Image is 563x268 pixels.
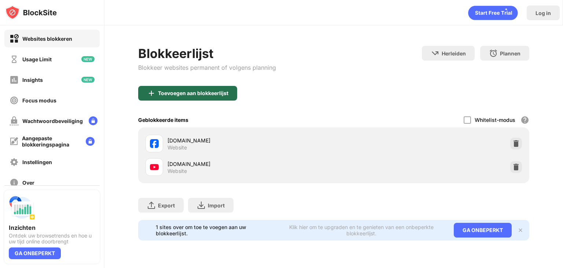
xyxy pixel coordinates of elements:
img: logo-blocksite.svg [5,5,57,20]
img: time-usage-off.svg [10,55,19,64]
div: Klik hier om te upgraden en te genieten van een onbeperkte blokkeerlijst. [278,224,445,236]
div: 1 sites over om toe te voegen aan uw blokkeerlijst. [156,224,273,236]
img: focus-off.svg [10,96,19,105]
div: Blokkeer websites permanent of volgens planning [138,64,276,71]
img: lock-menu.svg [89,116,97,125]
div: Website [168,168,187,174]
img: favicons [150,139,159,148]
img: insights-off.svg [10,75,19,84]
div: Inzichten [9,224,95,231]
div: GA ONBEPERKT [454,223,512,238]
div: [DOMAIN_NAME] [168,137,334,144]
img: customize-block-page-off.svg [10,137,18,146]
div: Import [208,202,225,209]
div: Insights [22,77,43,83]
div: Whitelist-modus [475,117,515,123]
div: Ontdek uw browsetrends en hoe u uw tijd online doorbrengt [9,233,95,245]
div: Plannen [500,50,520,57]
div: Focus modus [22,97,56,104]
div: Export [158,202,175,209]
img: new-icon.svg [81,56,95,62]
div: Blokkeerlijst [138,46,276,61]
div: Websites blokkeren [22,36,72,42]
div: Usage Limit [22,56,52,62]
div: Toevoegen aan blokkeerlijst [158,90,228,96]
img: about-off.svg [10,178,19,187]
div: Wachtwoordbeveiliging [22,118,83,124]
div: GA ONBEPERKT [9,247,61,259]
img: settings-off.svg [10,157,19,167]
div: Website [168,144,187,151]
div: Geblokkeerde items [138,117,188,123]
img: favicons [150,163,159,171]
img: push-insights.svg [9,195,35,221]
div: [DOMAIN_NAME] [168,160,334,168]
img: x-button.svg [518,227,523,233]
img: new-icon.svg [81,77,95,83]
img: password-protection-off.svg [10,116,19,126]
img: lock-menu.svg [86,137,95,146]
div: animation [468,6,518,20]
div: Over [22,180,34,186]
div: Aangepaste blokkeringspagina [22,135,80,148]
div: Log in [536,10,551,16]
div: Herleiden [442,50,466,57]
div: Instellingen [22,159,52,165]
img: block-on.svg [10,34,19,43]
